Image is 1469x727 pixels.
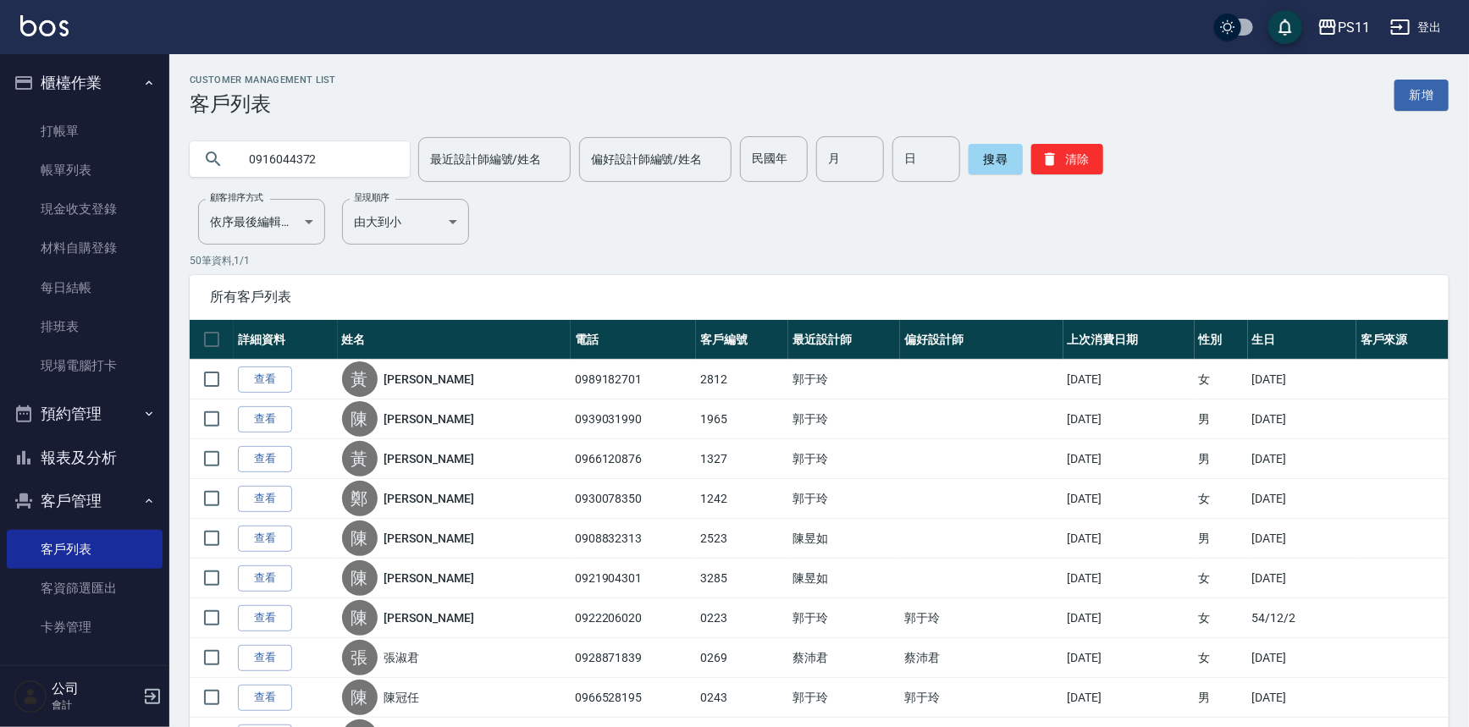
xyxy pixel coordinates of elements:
[696,598,788,638] td: 0223
[1248,598,1356,638] td: 54/12/2
[1063,439,1195,479] td: [DATE]
[788,638,900,678] td: 蔡沛君
[1195,638,1248,678] td: 女
[384,410,474,427] a: [PERSON_NAME]
[1195,678,1248,718] td: 男
[1248,559,1356,598] td: [DATE]
[52,697,138,713] p: 會計
[20,15,69,36] img: Logo
[7,654,163,698] button: 行銷工具
[1195,399,1248,439] td: 男
[342,401,378,437] div: 陳
[210,289,1428,306] span: 所有客戶列表
[7,530,163,569] a: 客戶列表
[788,439,900,479] td: 郭于玲
[571,360,696,399] td: 0989182701
[571,479,696,519] td: 0930078350
[571,519,696,559] td: 0908832313
[190,253,1449,268] p: 50 筆資料, 1 / 1
[788,519,900,559] td: 陳昱如
[1394,80,1449,111] a: 新增
[1195,519,1248,559] td: 男
[7,479,163,523] button: 客戶管理
[234,320,338,360] th: 詳細資料
[1248,678,1356,718] td: [DATE]
[198,199,325,245] div: 依序最後編輯時間
[384,609,474,626] a: [PERSON_NAME]
[1195,479,1248,519] td: 女
[1063,320,1195,360] th: 上次消費日期
[696,360,788,399] td: 2812
[1063,519,1195,559] td: [DATE]
[1031,144,1103,174] button: 清除
[571,598,696,638] td: 0922206020
[696,439,788,479] td: 1327
[788,559,900,598] td: 陳昱如
[696,638,788,678] td: 0269
[238,605,292,631] a: 查看
[788,598,900,638] td: 郭于玲
[52,680,138,697] h5: 公司
[1063,638,1195,678] td: [DATE]
[210,191,263,204] label: 顧客排序方式
[238,366,292,393] a: 查看
[7,112,163,151] a: 打帳單
[342,680,378,715] div: 陳
[1063,678,1195,718] td: [DATE]
[7,307,163,346] a: 排班表
[1338,17,1370,38] div: PS11
[1063,598,1195,638] td: [DATE]
[696,519,788,559] td: 2523
[1311,10,1377,45] button: PS11
[571,399,696,439] td: 0939031990
[342,199,469,245] div: 由大到小
[1195,598,1248,638] td: 女
[238,685,292,711] a: 查看
[338,320,571,360] th: 姓名
[696,678,788,718] td: 0243
[1248,439,1356,479] td: [DATE]
[696,559,788,598] td: 3285
[342,441,378,476] div: 黃
[342,481,378,516] div: 鄭
[1063,360,1195,399] td: [DATE]
[354,191,389,204] label: 呈現順序
[238,486,292,512] a: 查看
[1383,12,1449,43] button: 登出
[571,678,696,718] td: 0966528195
[788,320,900,360] th: 最近設計師
[571,320,696,360] th: 電話
[384,570,474,587] a: [PERSON_NAME]
[788,678,900,718] td: 郭于玲
[342,361,378,397] div: 黃
[384,649,420,666] a: 張淑君
[696,320,788,360] th: 客戶編號
[571,559,696,598] td: 0921904301
[238,406,292,432] a: 查看
[384,371,474,388] a: [PERSON_NAME]
[190,92,336,116] h3: 客戶列表
[1248,479,1356,519] td: [DATE]
[7,346,163,385] a: 現場電腦打卡
[1063,479,1195,519] td: [DATE]
[384,490,474,507] a: [PERSON_NAME]
[342,640,378,675] div: 張
[571,638,696,678] td: 0928871839
[342,520,378,556] div: 陳
[696,479,788,519] td: 1242
[7,436,163,480] button: 報表及分析
[1248,320,1356,360] th: 生日
[1063,399,1195,439] td: [DATE]
[1248,638,1356,678] td: [DATE]
[238,645,292,671] a: 查看
[7,229,163,267] a: 材料自購登錄
[900,678,1063,718] td: 郭于玲
[384,530,474,547] a: [PERSON_NAME]
[7,608,163,647] a: 卡券管理
[1248,399,1356,439] td: [DATE]
[788,479,900,519] td: 郭于玲
[7,392,163,436] button: 預約管理
[7,569,163,608] a: 客資篩選匯出
[788,399,900,439] td: 郭于玲
[900,638,1063,678] td: 蔡沛君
